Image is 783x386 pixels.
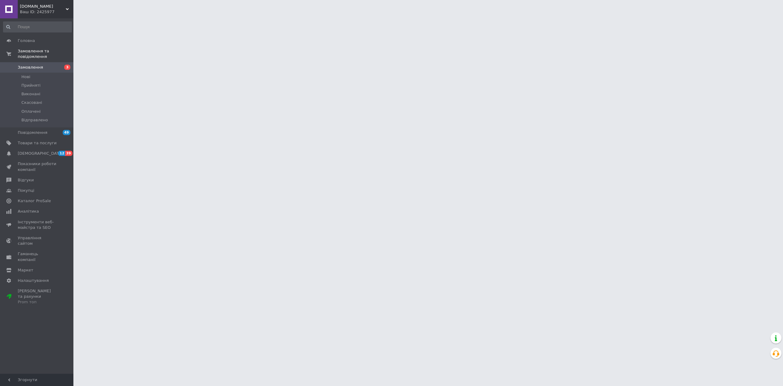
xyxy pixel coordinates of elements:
span: Customlight.com.ua [20,4,66,9]
span: 3 [64,65,70,70]
span: Прийняті [21,83,40,88]
span: Нові [21,74,30,80]
span: Замовлення [18,65,43,70]
span: Виконані [21,91,40,97]
div: Ваш ID: 2425977 [20,9,73,15]
span: [PERSON_NAME] та рахунки [18,288,57,305]
span: Відправлено [21,117,48,123]
span: Аналітика [18,209,39,214]
div: Prom топ [18,299,57,305]
span: Відгуки [18,177,34,183]
span: Каталог ProSale [18,198,51,204]
span: Налаштування [18,278,49,283]
span: Товари та послуги [18,140,57,146]
span: 12 [58,151,65,156]
span: Покупці [18,188,34,193]
span: Повідомлення [18,130,47,135]
span: Оплачені [21,109,41,114]
span: Показники роботи компанії [18,161,57,172]
span: Замовлення та повідомлення [18,48,73,59]
span: Головна [18,38,35,44]
span: Маркет [18,267,33,273]
span: 49 [63,130,70,135]
span: Скасовані [21,100,42,105]
input: Пошук [3,21,72,32]
span: Гаманець компанії [18,251,57,262]
span: Управління сайтом [18,235,57,246]
span: 39 [65,151,72,156]
span: [DEMOGRAPHIC_DATA] [18,151,63,156]
span: Інструменти веб-майстра та SEO [18,219,57,230]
